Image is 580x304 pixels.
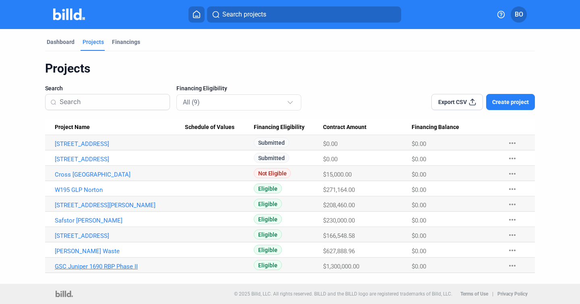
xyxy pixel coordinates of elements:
[83,38,104,46] div: Projects
[183,98,200,106] mat-select-trigger: All (9)
[323,248,355,255] span: $627,888.96
[507,230,517,240] mat-icon: more_horiz
[507,138,517,148] mat-icon: more_horiz
[254,229,282,239] span: Eligible
[55,124,90,131] span: Project Name
[412,232,426,239] span: $0.00
[55,186,185,194] a: W195 GLP Norton
[55,232,185,239] a: [STREET_ADDRESS]
[438,98,467,106] span: Export CSV
[486,94,535,110] button: Create project
[412,124,499,131] div: Financing Balance
[323,202,355,209] span: $208,460.00
[323,124,412,131] div: Contract Amount
[460,291,488,297] b: Terms of Use
[492,98,529,106] span: Create project
[254,214,282,224] span: Eligible
[412,140,426,148] span: $0.00
[507,200,517,209] mat-icon: more_horiz
[323,217,355,224] span: $230,000.00
[412,263,426,270] span: $0.00
[55,124,185,131] div: Project Name
[222,10,266,19] span: Search projects
[55,263,185,270] a: GSC Juniper 1690 RBP Phase II
[323,263,359,270] span: $1,300,000.00
[412,202,426,209] span: $0.00
[55,171,185,178] a: Cross [GEOGRAPHIC_DATA]
[185,124,234,131] span: Schedule of Values
[507,169,517,179] mat-icon: more_horiz
[56,291,73,297] img: logo
[412,186,426,194] span: $0.00
[323,232,355,239] span: $166,548.58
[185,124,254,131] div: Schedule of Values
[254,168,291,178] span: Not Eligible
[254,137,289,148] span: Submitted
[323,186,355,194] span: $271,164.00
[254,183,282,194] span: Eligible
[323,156,338,163] span: $0.00
[254,245,282,255] span: Eligible
[507,261,517,271] mat-icon: more_horiz
[53,8,85,20] img: Billd Company Logo
[55,140,185,148] a: [STREET_ADDRESS]
[47,38,75,46] div: Dashboard
[492,291,493,297] p: |
[55,217,185,224] a: Safstor [PERSON_NAME]
[323,140,338,148] span: $0.00
[55,202,185,209] a: [STREET_ADDRESS][PERSON_NAME]
[431,94,483,110] button: Export CSV
[412,217,426,224] span: $0.00
[254,124,304,131] span: Financing Eligibility
[45,84,63,92] span: Search
[323,124,367,131] span: Contract Amount
[254,260,282,270] span: Eligible
[507,184,517,194] mat-icon: more_horiz
[45,61,535,76] div: Projects
[176,84,227,92] span: Financing Eligibility
[254,153,289,163] span: Submitted
[511,6,527,23] button: BO
[60,94,165,110] input: Search
[112,38,140,46] div: Financings
[507,215,517,225] mat-icon: more_horiz
[254,124,323,131] div: Financing Eligibility
[207,6,401,23] button: Search projects
[234,291,452,297] p: © 2025 Billd, LLC. All rights reserved. BILLD and the BILLD logo are registered trademarks of Bil...
[55,156,185,163] a: [STREET_ADDRESS]
[412,124,459,131] span: Financing Balance
[55,248,185,255] a: [PERSON_NAME] Waste
[412,171,426,178] span: $0.00
[323,171,352,178] span: $15,000.00
[412,156,426,163] span: $0.00
[515,10,523,19] span: BO
[507,154,517,163] mat-icon: more_horiz
[254,199,282,209] span: Eligible
[507,246,517,255] mat-icon: more_horiz
[412,248,426,255] span: $0.00
[497,291,528,297] b: Privacy Policy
